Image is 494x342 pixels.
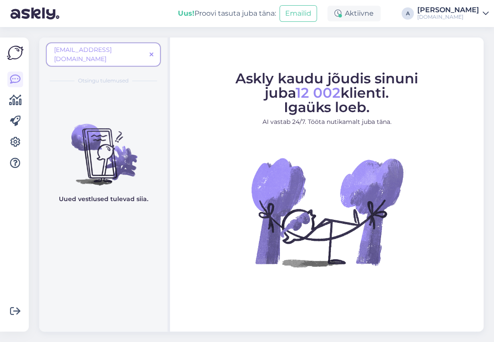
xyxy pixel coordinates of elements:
[178,8,276,19] div: Proovi tasuta juba täna:
[417,7,479,14] div: [PERSON_NAME]
[417,14,479,21] div: [DOMAIN_NAME]
[39,108,167,187] img: No chats
[78,77,129,85] span: Otsingu tulemused
[327,6,381,21] div: Aktiivne
[7,44,24,61] img: Askly Logo
[59,195,148,204] p: Uued vestlused tulevad siia.
[249,133,405,291] img: No Chat active
[279,5,317,22] button: Emailid
[178,117,476,127] p: AI vastab 24/7. Tööta nutikamalt juba täna.
[178,9,194,17] b: Uus!
[296,84,341,101] span: 12 002
[54,46,112,63] span: [EMAIL_ADDRESS][DOMAIN_NAME]
[417,7,489,21] a: [PERSON_NAME][DOMAIN_NAME]
[235,70,418,116] span: Askly kaudu jõudis sinuni juba klienti. Igaüks loeb.
[402,7,414,20] div: A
